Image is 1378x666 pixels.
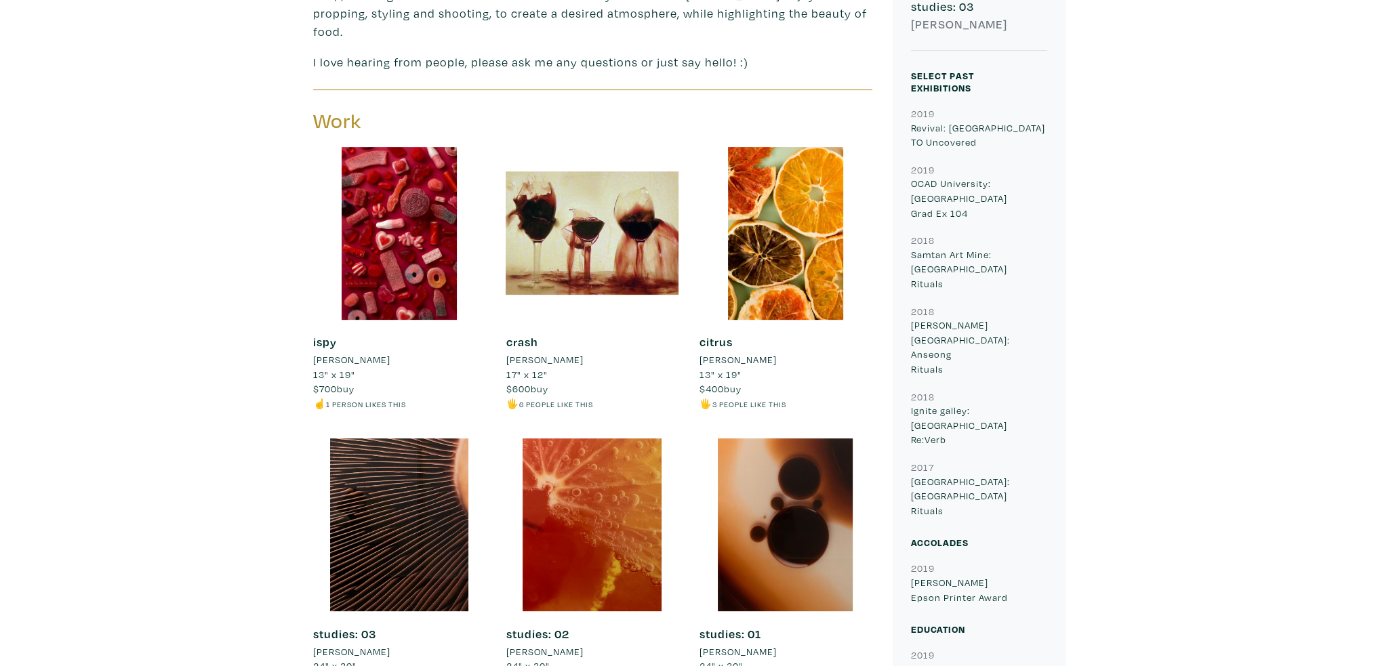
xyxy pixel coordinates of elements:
[313,644,486,659] a: [PERSON_NAME]
[506,644,583,659] li: [PERSON_NAME]
[911,305,935,318] small: 2018
[911,69,974,94] small: Select Past Exhibitions
[313,352,486,367] a: [PERSON_NAME]
[911,121,1047,150] p: Revival: [GEOGRAPHIC_DATA] TO Uncovered
[699,368,741,381] span: 13" x 19"
[699,352,872,367] a: [PERSON_NAME]
[326,399,406,409] small: 1 person likes this
[506,334,538,350] a: crash
[313,108,583,134] h3: Work
[911,318,1047,376] p: [PERSON_NAME][GEOGRAPHIC_DATA]: Anseong Rituals
[911,623,965,636] small: Education
[313,626,376,642] a: studies: 03
[313,334,337,350] a: ispy
[911,234,935,247] small: 2018
[313,382,337,395] span: $700
[313,53,872,71] p: I love hearing from people, please ask me any questions or just say hello! :)
[506,382,548,395] span: buy
[699,382,723,395] span: $400
[911,536,969,549] small: Accolades
[699,644,776,659] li: [PERSON_NAME]
[506,644,678,659] a: [PERSON_NAME]
[313,352,390,367] li: [PERSON_NAME]
[911,390,935,403] small: 2018
[506,368,547,381] span: 17" x 12"
[699,626,761,642] a: studies: 01
[911,107,935,120] small: 2019
[506,352,583,367] li: [PERSON_NAME]
[712,399,786,409] small: 3 people like this
[506,352,678,367] a: [PERSON_NAME]
[699,334,732,350] a: citrus
[699,352,776,367] li: [PERSON_NAME]
[699,396,872,411] li: 🖐️
[911,461,934,474] small: 2017
[911,17,1047,32] h6: [PERSON_NAME]
[313,368,355,381] span: 13" x 19"
[911,176,1047,220] p: OCAD University: [GEOGRAPHIC_DATA] Grad Ex 104
[506,626,569,642] a: studies: 02
[313,644,390,659] li: [PERSON_NAME]
[506,382,530,395] span: $600
[699,644,872,659] a: [PERSON_NAME]
[699,382,741,395] span: buy
[911,474,1047,518] p: [GEOGRAPHIC_DATA]: [GEOGRAPHIC_DATA] Rituals
[911,163,935,176] small: 2019
[506,396,678,411] li: 🖐️
[313,382,354,395] span: buy
[911,247,1047,291] p: Samtan Art Mine: [GEOGRAPHIC_DATA] Rituals
[911,562,935,575] small: 2019
[313,396,486,411] li: ☝️
[911,648,935,661] small: 2019
[519,399,592,409] small: 6 people like this
[911,575,1047,604] p: [PERSON_NAME] Epson Printer Award
[911,403,1047,447] p: Ignite galley: [GEOGRAPHIC_DATA] Re:Verb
